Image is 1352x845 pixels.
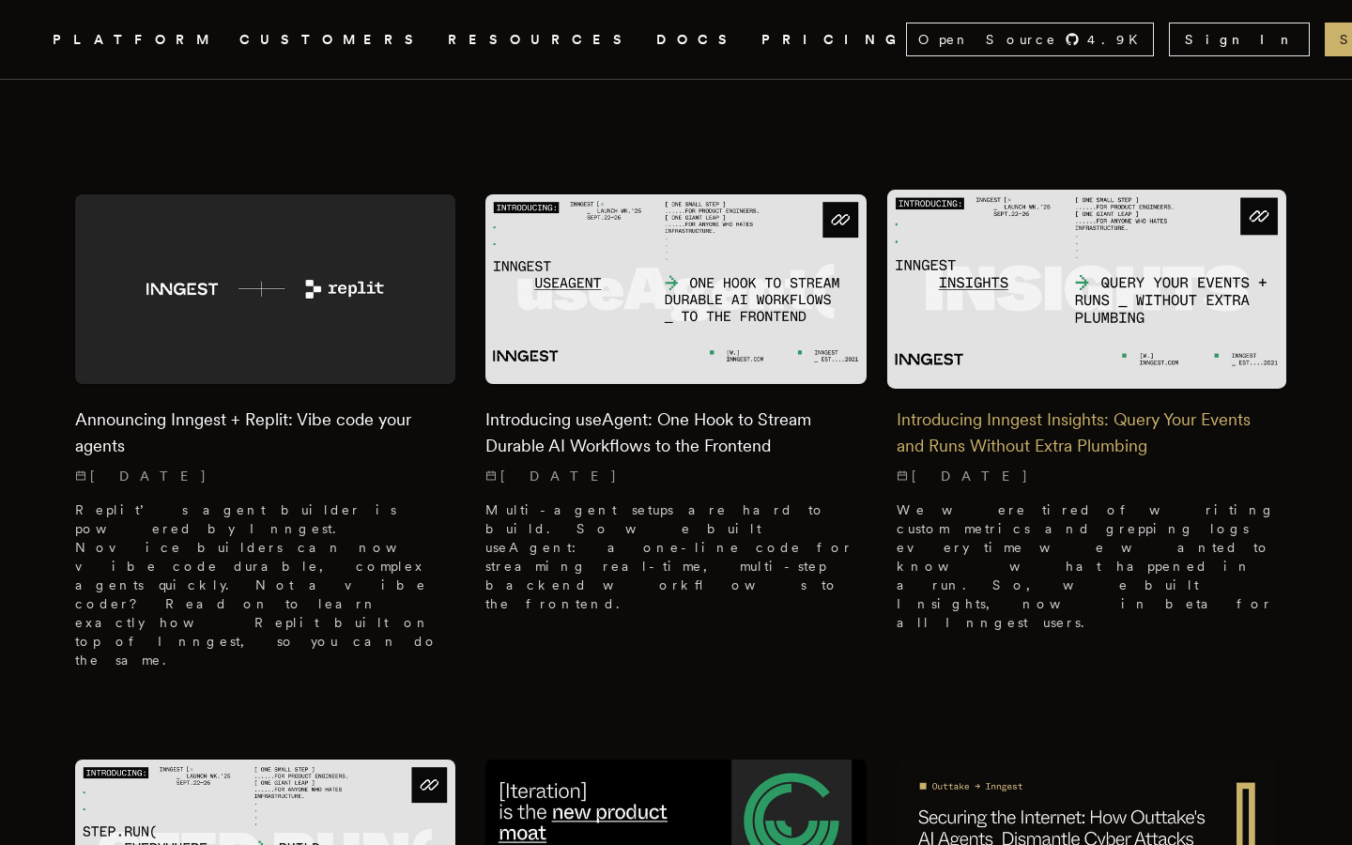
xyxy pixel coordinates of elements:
[897,500,1277,632] p: We were tired of writing custom metrics and grepping logs every time we wanted to know what happe...
[485,194,866,384] img: Featured image for Introducing useAgent: One Hook to Stream Durable AI Workflows to the Frontend ...
[485,194,866,628] a: Featured image for Introducing useAgent: One Hook to Stream Durable AI Workflows to the Frontend ...
[448,28,634,52] button: RESOURCES
[918,30,1057,49] span: Open Source
[53,28,217,52] button: PLATFORM
[485,467,866,485] p: [DATE]
[897,467,1277,485] p: [DATE]
[1087,30,1149,49] span: 4.9 K
[887,190,1287,389] img: Featured image for Introducing Inngest Insights: Query Your Events and Runs Without Extra Plumbin...
[239,28,425,52] a: CUSTOMERS
[656,28,739,52] a: DOCS
[1169,23,1310,56] a: Sign In
[75,194,455,684] a: Featured image for Announcing Inngest + Replit: Vibe code your agents blog postAnnouncing Inngest...
[897,194,1277,647] a: Featured image for Introducing Inngest Insights: Query Your Events and Runs Without Extra Plumbin...
[485,407,866,459] h2: Introducing useAgent: One Hook to Stream Durable AI Workflows to the Frontend
[897,407,1277,459] h2: Introducing Inngest Insights: Query Your Events and Runs Without Extra Plumbing
[75,500,455,669] p: Replit’s agent builder is powered by Inngest. Novice builders can now vibe code durable, complex ...
[485,500,866,613] p: Multi-agent setups are hard to build. So we built useAgent: a one-line code for streaming real-ti...
[75,194,455,384] img: Featured image for Announcing Inngest + Replit: Vibe code your agents blog post
[761,28,906,52] a: PRICING
[75,467,455,485] p: [DATE]
[75,407,455,459] h2: Announcing Inngest + Replit: Vibe code your agents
